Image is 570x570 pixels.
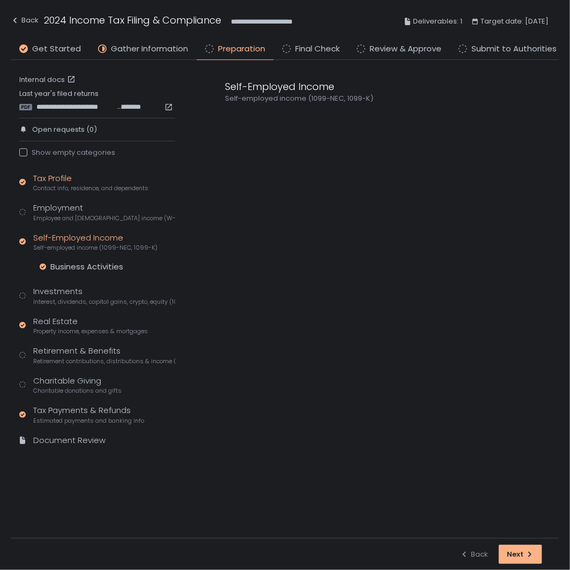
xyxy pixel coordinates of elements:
span: Preparation [218,43,265,55]
span: Gather Information [111,43,188,55]
span: Interest, dividends, capital gains, crypto, equity (1099s, K-1s) [33,298,175,306]
div: Last year's filed returns [19,89,175,111]
span: Final Check [295,43,340,55]
div: Tax Profile [33,172,148,193]
div: Self-employed income (1099-NEC, 1099-K) [225,94,538,103]
div: Tax Payments & Refunds [33,404,144,425]
span: Contact info, residence, and dependents [33,184,148,192]
div: Self-Employed Income [33,232,157,252]
span: Property income, expenses & mortgages [33,327,148,335]
span: Submit to Authorities [471,43,557,55]
span: Review & Approve [370,43,441,55]
span: Open requests (0) [32,125,97,134]
div: Employment [33,202,175,222]
span: Estimated payments and banking info [33,417,144,425]
div: Business Activities [50,261,123,272]
button: Next [499,545,542,564]
span: Self-employed income (1099-NEC, 1099-K) [33,244,157,252]
div: Next [507,550,534,559]
span: Charitable donations and gifts [33,387,122,395]
span: Target date: [DATE] [481,15,549,28]
button: Back [11,13,39,31]
button: Back [460,545,488,564]
div: Back [460,550,488,559]
div: Back [11,14,39,27]
div: Charitable Giving [33,375,122,395]
div: Investments [33,286,175,306]
a: Internal docs [19,75,78,85]
span: Retirement contributions, distributions & income (1099-R, 5498) [33,357,175,365]
div: Document Review [33,434,106,447]
span: Deliverables: 1 [413,15,462,28]
h1: 2024 Income Tax Filing & Compliance [44,13,221,27]
div: Real Estate [33,316,148,336]
span: Get Started [32,43,81,55]
span: Employee and [DEMOGRAPHIC_DATA] income (W-2s) [33,214,175,222]
div: Self-Employed Income [225,79,538,94]
div: Retirement & Benefits [33,345,175,365]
